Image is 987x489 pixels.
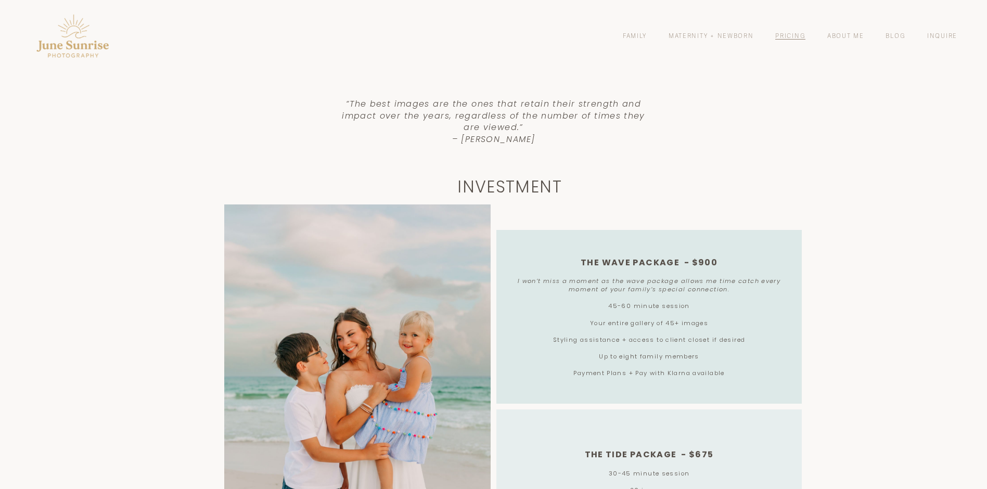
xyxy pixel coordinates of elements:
p: 30-45 minute session [515,469,784,478]
a: Inquire [927,31,957,40]
em: “The best images are the ones that retain their strength and impact over the years, regardless of... [342,98,648,145]
strong: THE TIDE PACKAGE - $675 [585,448,714,460]
img: Pensacola Photographer - June Sunrise Photography [30,10,118,62]
p: INVESTMENT [457,179,562,196]
strong: THE WAVE PACKAGE - $900 [581,256,717,268]
a: Pricing [775,31,805,40]
a: Maternity + Newborn [669,31,754,40]
a: About Me [827,31,864,40]
p: 45-60 minute session [515,302,784,310]
em: I won’t miss a moment as the wave package allows me time catch every moment of your family’s spec... [518,277,783,293]
a: Family [623,31,647,40]
p: Payment Plans + Pay with Klarna available [515,369,784,377]
p: Your entire gallery of 45+ images [515,319,784,327]
p: Up to eight family members [515,352,784,361]
a: Blog [886,31,905,40]
p: Styling assistance + access to client closet if desired [515,336,784,344]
